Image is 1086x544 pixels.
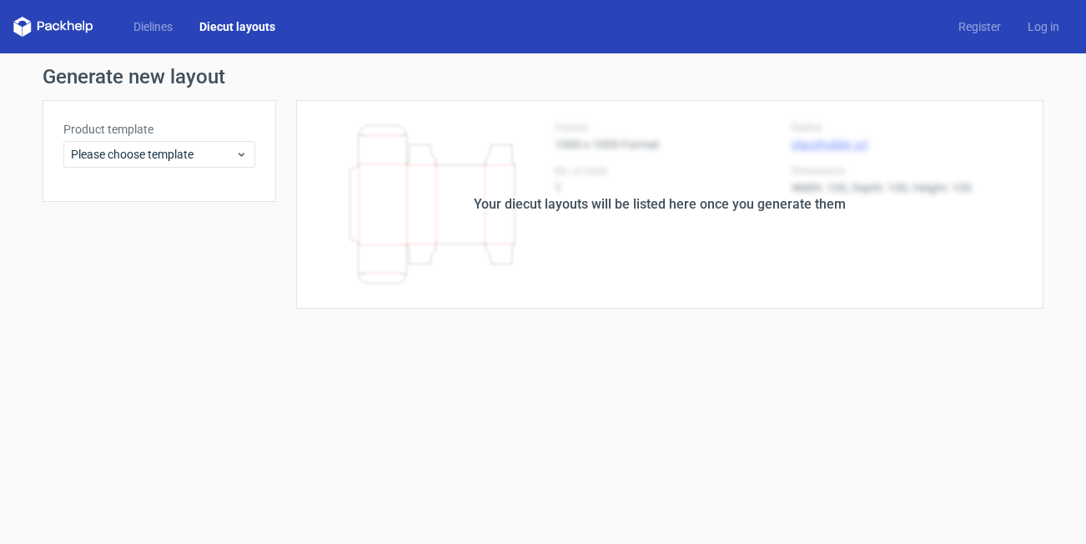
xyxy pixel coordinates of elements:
div: Your diecut layouts will be listed here once you generate them [474,194,846,214]
span: Please choose template [71,146,235,163]
label: Product template [63,121,255,138]
a: Log in [1014,18,1073,35]
h1: Generate new layout [43,67,1043,87]
a: Diecut layouts [186,18,289,35]
a: Dielines [120,18,186,35]
a: Register [945,18,1014,35]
